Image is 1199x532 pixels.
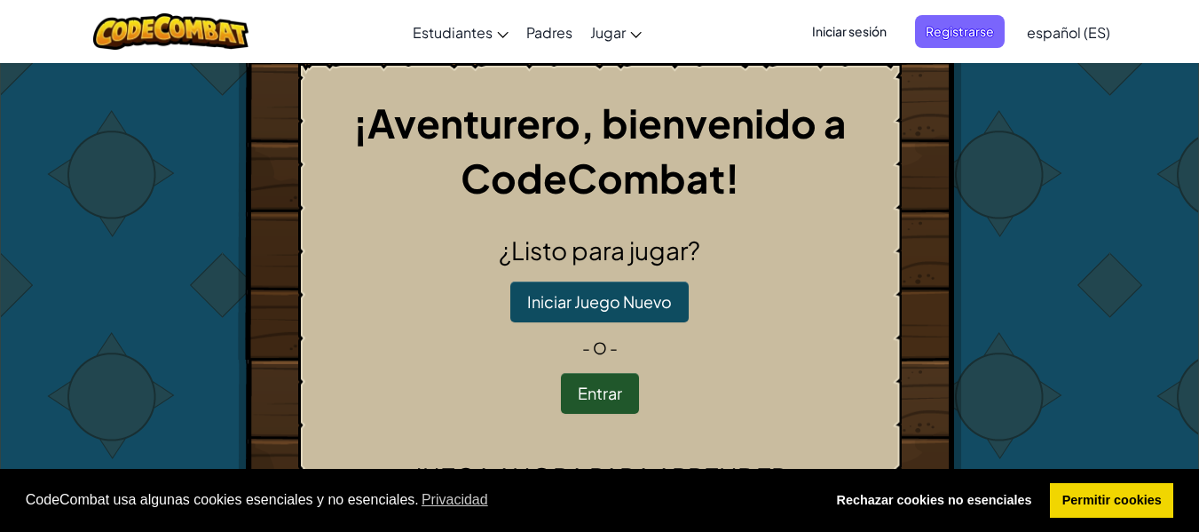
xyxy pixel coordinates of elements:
a: Jugar [581,8,651,56]
a: deny cookies [824,483,1044,519]
span: o [593,337,607,358]
h2: Juega ahora para aprender [313,458,887,496]
span: - [582,337,593,358]
button: Registrarse [915,15,1005,48]
span: español (ES) [1027,23,1110,42]
span: - [607,337,618,358]
a: Estudiantes [404,8,517,56]
button: Entrar [561,373,639,414]
a: español (ES) [1018,8,1119,56]
a: allow cookies [1050,483,1173,519]
h1: ¡Aventurero, bienvenido a CodeCombat! [313,95,887,205]
button: Iniciar Juego Nuevo [510,282,689,322]
button: Iniciar sesión [801,15,897,48]
a: learn more about cookies [419,487,491,513]
span: CodeCombat usa algunas cookies esenciales y no esenciales. [26,487,810,513]
span: Estudiantes [413,23,493,42]
h2: ¿Listo para jugar? [313,232,887,269]
img: CodeCombat logo [93,13,248,50]
a: Padres [517,8,581,56]
span: Jugar [590,23,626,42]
